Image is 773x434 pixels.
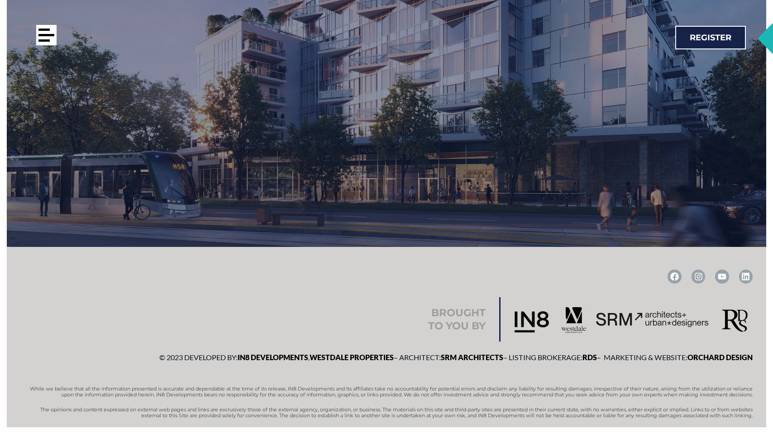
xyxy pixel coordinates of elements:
a: RDS [582,353,597,362]
a: Westdale Properties [310,353,394,362]
span: Register [690,34,731,42]
h2: Brought to you by [428,306,486,333]
a: IN8 Developments [238,353,308,362]
a: Orchard Design [687,353,753,362]
p: While we believe that all the information presented is accurate and dependable at the time of its... [20,386,753,398]
p: © 2023 Developed by: , – Architect: – Listing Brokerage: – Marketing & Website: [20,351,753,364]
p: The opinions and content expressed on external web pages and links are exclusively those of the e... [20,407,753,419]
a: Register [675,26,746,49]
a: SRM Architects [441,353,503,362]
